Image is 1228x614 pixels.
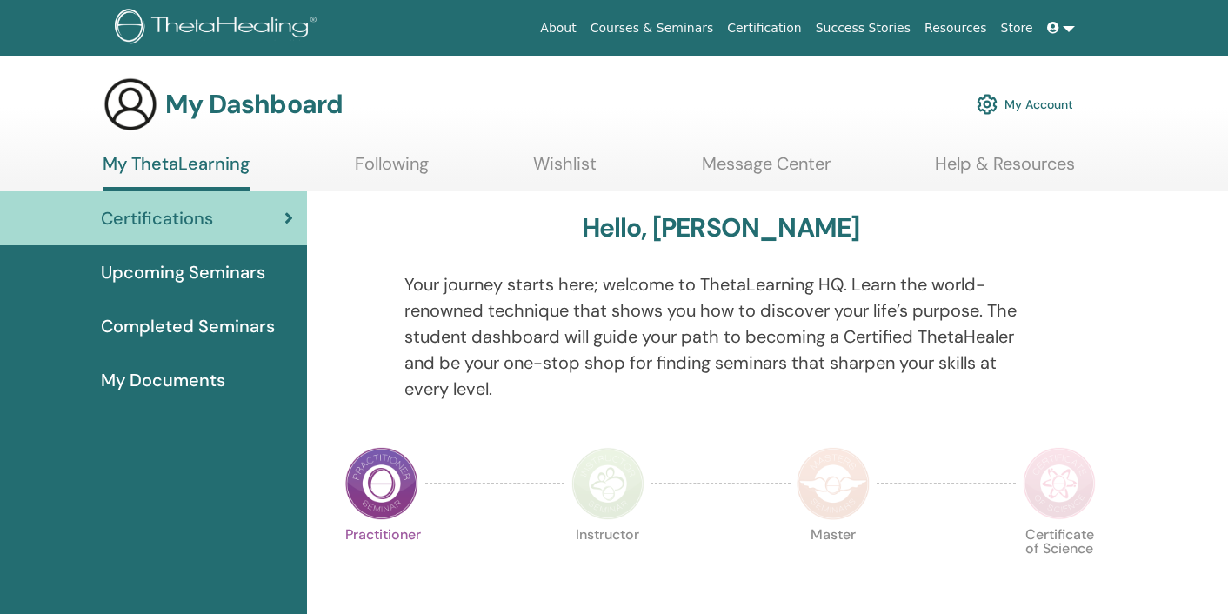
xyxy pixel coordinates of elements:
img: Master [797,447,870,520]
span: Upcoming Seminars [101,259,265,285]
a: Following [355,153,429,187]
img: logo.png [115,9,323,48]
a: Help & Resources [935,153,1075,187]
img: Instructor [571,447,644,520]
a: Success Stories [809,12,918,44]
span: My Documents [101,367,225,393]
a: About [533,12,583,44]
a: My ThetaLearning [103,153,250,191]
a: Wishlist [533,153,597,187]
a: My Account [977,85,1073,123]
p: Your journey starts here; welcome to ThetaLearning HQ. Learn the world-renowned technique that sh... [404,271,1037,402]
img: Practitioner [345,447,418,520]
img: cog.svg [977,90,998,119]
p: Practitioner [345,528,418,601]
a: Certification [720,12,808,44]
h3: My Dashboard [165,89,343,120]
img: Certificate of Science [1023,447,1096,520]
span: Completed Seminars [101,313,275,339]
img: generic-user-icon.jpg [103,77,158,132]
a: Message Center [702,153,831,187]
h3: Hello, [PERSON_NAME] [582,212,860,244]
a: Resources [918,12,994,44]
p: Instructor [571,528,644,601]
p: Master [797,528,870,601]
span: Certifications [101,205,213,231]
p: Certificate of Science [1023,528,1096,601]
a: Store [994,12,1040,44]
a: Courses & Seminars [584,12,721,44]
